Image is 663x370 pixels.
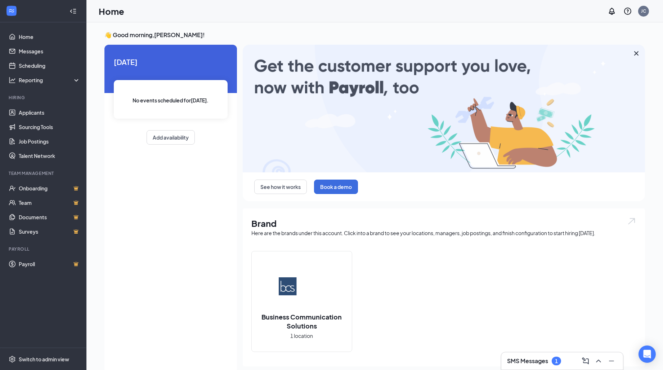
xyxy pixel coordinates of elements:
[114,56,228,67] span: [DATE]
[19,30,80,44] a: Home
[279,263,325,309] img: Business Communication Solutions
[254,180,307,194] button: See how it works
[252,312,352,330] h2: Business Communication Solutions
[9,94,79,101] div: Hiring
[594,357,603,365] svg: ChevronUp
[623,7,632,16] svg: QuestionInfo
[19,44,80,58] a: Messages
[9,356,16,363] svg: Settings
[251,217,636,229] h1: Brand
[19,257,80,271] a: PayrollCrown
[19,195,80,210] a: TeamCrown
[608,7,616,16] svg: Notifications
[581,357,590,365] svg: ComposeMessage
[555,358,558,364] div: 1
[9,76,16,84] svg: Analysis
[19,134,80,149] a: Job Postings
[9,170,79,176] div: Team Management
[99,5,124,17] h1: Home
[627,217,636,225] img: open.6027fd2a22e1237b5b06.svg
[19,105,80,120] a: Applicants
[19,210,80,224] a: DocumentsCrown
[632,49,641,58] svg: Cross
[19,181,80,195] a: OnboardingCrown
[580,355,591,367] button: ComposeMessage
[639,345,656,363] div: Open Intercom Messenger
[19,120,80,134] a: Sourcing Tools
[104,31,645,39] h3: 👋 Good morning, [PERSON_NAME] !
[19,224,80,239] a: SurveysCrown
[19,58,80,73] a: Scheduling
[19,149,80,163] a: Talent Network
[133,96,209,104] span: No events scheduled for [DATE] .
[314,180,358,194] button: Book a demo
[243,45,645,172] img: payroll-large.gif
[507,357,548,365] h3: SMS Messages
[641,8,646,14] div: JC
[9,246,79,252] div: Payroll
[593,355,604,367] button: ChevronUp
[19,76,81,84] div: Reporting
[70,8,77,15] svg: Collapse
[147,130,195,145] button: Add availability
[606,355,617,367] button: Minimize
[607,357,616,365] svg: Minimize
[291,332,313,340] span: 1 location
[251,229,636,237] div: Here are the brands under this account. Click into a brand to see your locations, managers, job p...
[19,356,69,363] div: Switch to admin view
[8,7,15,14] svg: WorkstreamLogo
